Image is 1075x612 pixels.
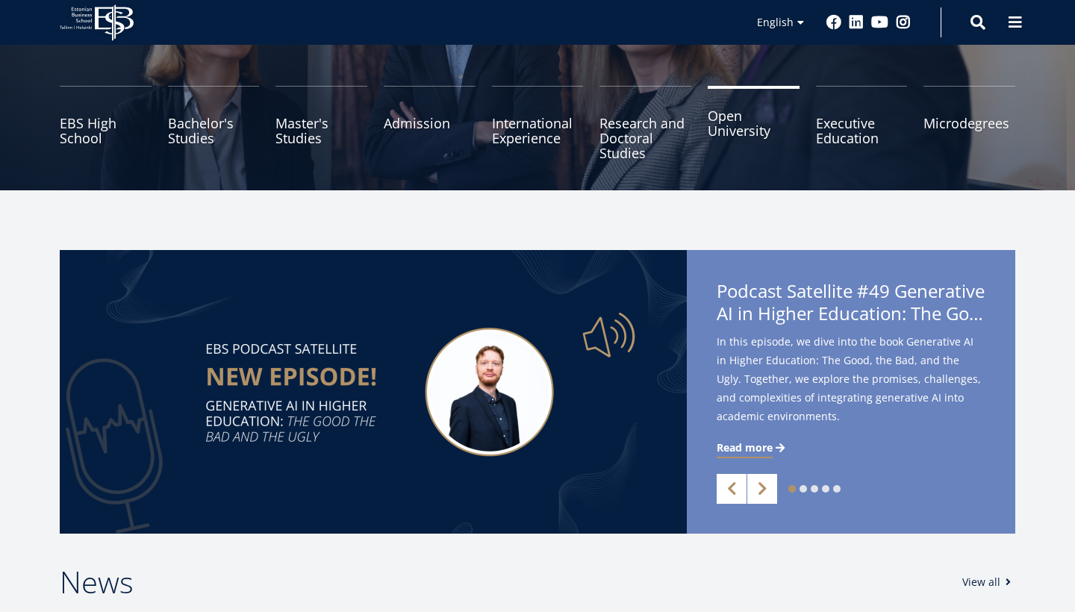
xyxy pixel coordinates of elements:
[849,15,864,30] a: Linkedin
[923,86,1015,160] a: Microdegrees
[717,474,747,504] a: Previous
[492,86,584,160] a: International Experience
[800,485,807,493] a: 2
[822,485,829,493] a: 4
[60,563,947,601] h2: News
[896,15,911,30] a: Instagram
[826,15,841,30] a: Facebook
[168,86,260,160] a: Bachelor's Studies
[717,280,985,329] span: Podcast Satellite #49 Generative
[60,86,152,160] a: EBS High School
[788,485,796,493] a: 1
[811,485,818,493] a: 3
[275,86,367,160] a: Master's Studies
[717,332,985,425] span: In this episode, we dive into the book Generative AI in Higher Education: The Good, the Bad, and ...
[717,440,773,455] span: Read more
[833,485,841,493] a: 5
[599,86,691,160] a: Research and Doctoral Studies
[60,250,687,534] img: Satellite #49
[717,302,985,325] span: AI in Higher Education: The Good, the Bad, and the Ugly
[747,474,777,504] a: Next
[717,440,788,455] a: Read more
[384,86,476,160] a: Admission
[962,575,1015,590] a: View all
[816,86,908,160] a: Executive Education
[708,86,800,160] a: Open University
[871,15,888,30] a: Youtube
